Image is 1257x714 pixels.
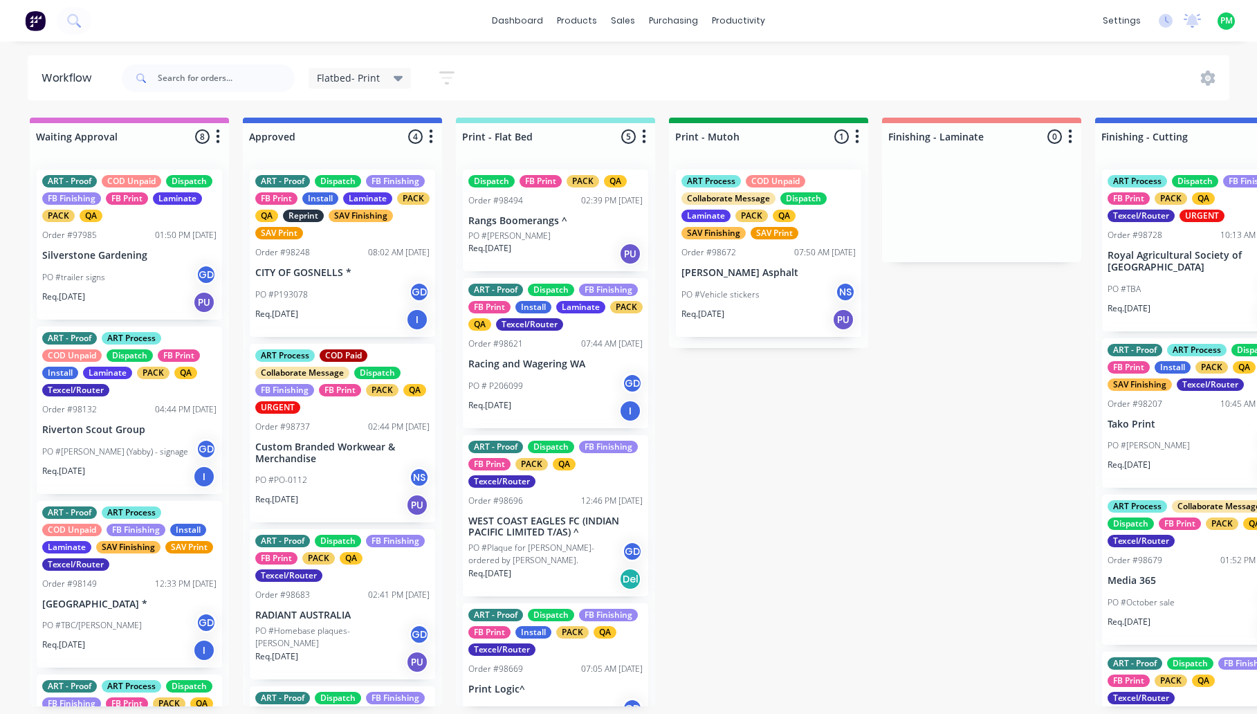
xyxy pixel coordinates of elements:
div: Laminate [681,210,731,222]
div: COD Unpaid [42,349,102,362]
div: Order #98248 [255,246,310,259]
div: SAV Finishing [1108,378,1172,391]
div: SAV Finishing [681,227,746,239]
div: FB Finishing [107,524,165,536]
div: PACK [1155,192,1187,205]
div: Workflow [42,70,98,86]
div: PACK [137,367,169,379]
p: RADIANT AUSTRALIA [255,610,430,621]
div: COD Unpaid [42,524,102,536]
p: Racing and Wagering WA [468,358,643,370]
div: Texcel/Router [468,475,535,488]
div: PACK [397,192,430,205]
div: Texcel/Router [42,384,109,396]
div: settings [1096,10,1148,31]
div: FB Print [1108,192,1150,205]
p: Req. [DATE] [255,308,298,320]
p: Req. [DATE] [1108,302,1150,315]
div: GD [409,624,430,645]
div: QA [594,626,616,639]
div: ART - Proof [42,506,97,519]
div: Laminate [556,301,605,313]
div: SAV Finishing [96,541,160,553]
div: 07:44 AM [DATE] [581,338,643,350]
p: PO #trailer signs [42,271,105,284]
div: Order #98207 [1108,398,1162,410]
div: FB Print [468,458,511,470]
div: ART Process [1108,500,1167,513]
div: Dispatch [528,284,574,296]
div: SAV Print [165,541,213,553]
div: ART Process [1167,344,1227,356]
p: Rangs Boomerangs ^ [468,215,643,227]
p: Req. [DATE] [42,639,85,651]
p: PO #Vehicle stickers [681,289,760,301]
div: PACK [366,384,398,396]
div: sales [604,10,642,31]
div: 01:50 PM [DATE] [155,229,217,241]
div: FB Print [520,175,562,187]
div: QA [1192,675,1215,687]
p: Req. [DATE] [42,291,85,303]
p: WEST COAST EAGLES FC (INDIAN PACIFIC LIMITED T/AS) ^ [468,515,643,539]
div: Dispatch [780,192,827,205]
div: Order #98679 [1108,554,1162,567]
div: FB Print [319,384,361,396]
div: URGENT [255,401,300,414]
p: PO #October sale [1108,596,1175,609]
div: ART - ProofDispatchFB FinishingFB PrintInstallLaminatePACKQAReprintSAV FinishingSAV PrintOrder #9... [250,170,435,337]
div: PACK [42,210,75,222]
div: ART - ProofDispatchFB FinishingFB PrintPACKQATexcel/RouterOrder #9869612:46 PM [DATE]WEST COAST E... [463,435,648,597]
div: Order #98669 [468,663,523,675]
div: Order #98149 [42,578,97,590]
div: FB Print [106,192,148,205]
div: I [406,309,428,331]
div: QA [190,697,213,710]
p: PO #[PERSON_NAME] [1108,439,1190,452]
div: ART - ProofDispatchFB FinishingFB PrintPACKQATexcel/RouterOrder #9868302:41 PM [DATE]RADIANT AUST... [250,529,435,679]
div: QA [553,458,576,470]
div: SAV Print [751,227,798,239]
div: Collaborate Message [255,367,349,379]
div: I [619,400,641,422]
div: Install [515,626,551,639]
div: ART - ProofART ProcessCOD UnpaidDispatchFB PrintInstallLaminatePACKQATexcel/RouterOrder #9813204:... [37,327,222,494]
div: QA [773,210,796,222]
div: Texcel/Router [496,318,563,331]
div: Order #98683 [255,589,310,601]
p: [PERSON_NAME] Asphalt [681,267,856,279]
div: 02:39 PM [DATE] [581,194,643,207]
div: QA [468,318,491,331]
div: ART - Proof [1108,344,1162,356]
div: Order #98696 [468,495,523,507]
div: Dispatch [315,535,361,547]
div: NS [835,282,856,302]
div: ART - ProofDispatchFB FinishingFB PrintInstallLaminatePACKQATexcel/RouterOrder #9862107:44 AM [DA... [463,278,648,428]
div: Order #98728 [1108,229,1162,241]
div: 12:46 PM [DATE] [581,495,643,507]
div: FB Finishing [366,692,425,704]
div: productivity [705,10,772,31]
div: QA [403,384,426,396]
div: NS [409,467,430,488]
div: Dispatch [107,349,153,362]
div: ART Process [102,332,161,345]
div: ART - Proof [255,535,310,547]
div: Laminate [153,192,202,205]
div: ART - ProofART ProcessCOD UnpaidFB FinishingInstallLaminateSAV FinishingSAV PrintTexcel/RouterOrd... [37,501,222,668]
p: Req. [DATE] [1108,616,1150,628]
div: SAV Finishing [329,210,393,222]
div: 08:02 AM [DATE] [368,246,430,259]
div: PU [193,291,215,313]
div: 07:50 AM [DATE] [794,246,856,259]
div: DispatchFB PrintPACKQAOrder #9849402:39 PM [DATE]Rangs Boomerangs ^PO #[PERSON_NAME]Req.[DATE]PU [463,170,648,271]
div: QA [340,552,363,565]
div: Texcel/Router [1108,535,1175,547]
div: ART - Proof [468,284,523,296]
div: FB Print [255,192,297,205]
div: FB Print [255,552,297,565]
div: GD [622,373,643,394]
div: FB Finishing [366,535,425,547]
div: ART - Proof [42,680,97,693]
div: I [193,466,215,488]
